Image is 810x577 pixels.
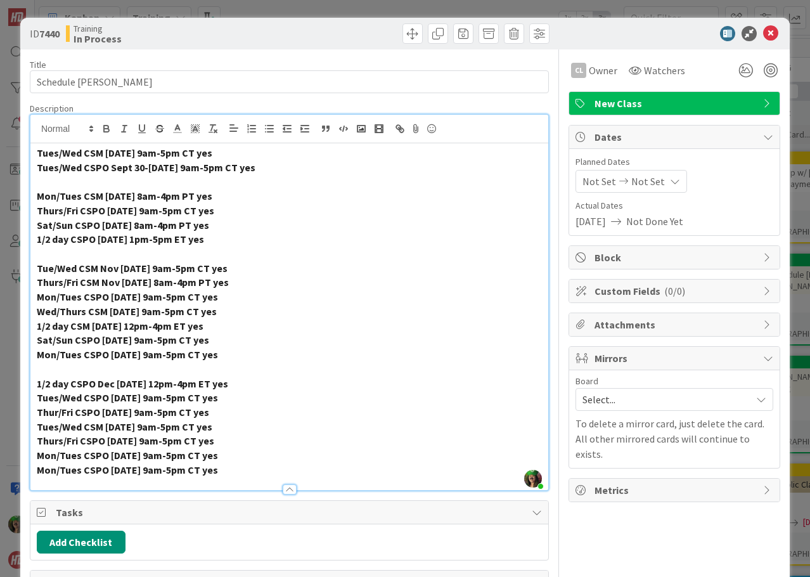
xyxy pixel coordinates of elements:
[631,174,665,189] span: Not Set
[37,464,218,476] strong: Mon/Tues CSPO [DATE] 9am-5pm CT yes
[595,283,757,299] span: Custom Fields
[571,63,586,78] div: CL
[575,214,606,229] span: [DATE]
[589,63,617,78] span: Owner
[37,305,217,318] strong: Wed/Thurs CSM [DATE] 9am-5pm CT yes
[626,214,683,229] span: Not Done Yet
[582,391,745,408] span: Select...
[37,276,229,288] strong: Thurs/Fri CSM Nov [DATE] 8am-4pm PT yes
[575,416,773,462] p: To delete a mirror card, just delete the card. All other mirrored cards will continue to exists.
[37,334,209,346] strong: Sat/Sun CSPO [DATE] 9am-5pm CT yes
[582,174,616,189] span: Not Set
[37,531,125,554] button: Add Checklist
[664,285,685,297] span: ( 0/0 )
[575,155,773,169] span: Planned Dates
[37,161,255,174] strong: Tues/Wed CSPO Sept 30-[DATE] 9am-5pm CT yes
[30,26,60,41] span: ID
[74,34,122,44] b: In Process
[37,233,204,245] strong: 1/2 day CSPO [DATE] 1pm-5pm ET yes
[37,190,212,202] strong: Mon/Tues CSM [DATE] 8am-4pm PT yes
[30,59,46,70] label: Title
[595,96,757,111] span: New Class
[37,406,209,418] strong: Thur/Fri CSPO [DATE] 9am-5pm CT yes
[39,27,60,40] b: 7440
[37,434,214,447] strong: Thurs/Fri CSPO [DATE] 9am-5pm CT yes
[37,377,228,390] strong: 1/2 day CSPO Dec [DATE] 12pm-4pm ET yes
[37,391,218,404] strong: Tues/Wed CSPO [DATE] 9am-5pm CT yes
[56,505,525,520] span: Tasks
[37,420,212,433] strong: Tues/Wed CSM [DATE] 9am-5pm CT yes
[524,470,542,488] img: zMbp8UmSkcuFrGHA6WMwLokxENeDinhm.jpg
[595,317,757,332] span: Attachments
[37,290,218,303] strong: Mon/Tues CSPO [DATE] 9am-5pm CT yes
[37,146,212,159] strong: Tues/Wed CSM [DATE] 9am-5pm CT yes
[37,204,214,217] strong: Thurs/Fri CSPO [DATE] 9am-5pm CT yes
[595,129,757,145] span: Dates
[575,199,773,212] span: Actual Dates
[595,483,757,498] span: Metrics
[575,377,598,386] span: Board
[74,23,122,34] span: Training
[37,320,203,332] strong: 1/2 day CSM [DATE] 12pm-4pm ET yes
[37,262,228,275] strong: Tue/Wed CSM Nov [DATE] 9am-5pm CT yes
[30,70,549,93] input: type card name here...
[30,103,74,114] span: Description
[37,348,218,361] strong: Mon/Tues CSPO [DATE] 9am-5pm CT yes
[37,449,218,462] strong: Mon/Tues CSPO [DATE] 9am-5pm CT yes
[644,63,685,78] span: Watchers
[595,250,757,265] span: Block
[37,219,209,231] strong: Sat/Sun CSPO [DATE] 8am-4pm PT yes
[595,351,757,366] span: Mirrors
